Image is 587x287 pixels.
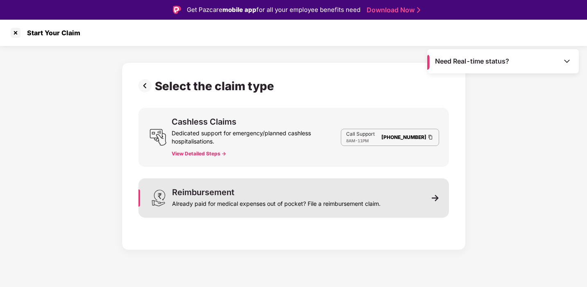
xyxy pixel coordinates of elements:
a: Download Now [367,6,418,14]
strong: mobile app [222,6,256,14]
img: Logo [173,6,181,14]
img: Clipboard Icon [427,134,434,141]
div: Dedicated support for emergency/planned cashless hospitalisations. [172,126,340,146]
div: Start Your Claim [22,29,80,37]
img: svg+xml;base64,PHN2ZyB3aWR0aD0iMTEiIGhlaWdodD0iMTEiIHZpZXdCb3g9IjAgMCAxMSAxMSIgZmlsbD0ibm9uZSIgeG... [432,194,439,202]
div: Cashless Claims [172,118,236,126]
button: View Detailed Steps -> [172,150,226,157]
span: 8AM [346,138,355,143]
div: Select the claim type [155,79,277,93]
span: Need Real-time status? [435,57,509,66]
img: Toggle Icon [563,57,571,65]
img: svg+xml;base64,PHN2ZyB3aWR0aD0iMjQiIGhlaWdodD0iMjUiIHZpZXdCb3g9IjAgMCAyNCAyNSIgZmlsbD0ibm9uZSIgeG... [150,129,167,146]
span: 11PM [358,138,369,143]
div: Already paid for medical expenses out of pocket? File a reimbursement claim. [172,196,381,208]
div: - [346,137,375,144]
img: svg+xml;base64,PHN2ZyBpZD0iUHJldi0zMngzMiIgeG1sbnM9Imh0dHA6Ly93d3cudzMub3JnLzIwMDAvc3ZnIiB3aWR0aD... [138,79,155,92]
p: Call Support [346,131,375,137]
div: Reimbursement [172,188,234,196]
img: svg+xml;base64,PHN2ZyB3aWR0aD0iMjQiIGhlaWdodD0iMzEiIHZpZXdCb3g9IjAgMCAyNCAzMSIgZmlsbD0ibm9uZSIgeG... [150,189,167,207]
div: Get Pazcare for all your employee benefits need [187,5,360,15]
img: Stroke [417,6,420,14]
a: [PHONE_NUMBER] [381,134,426,140]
